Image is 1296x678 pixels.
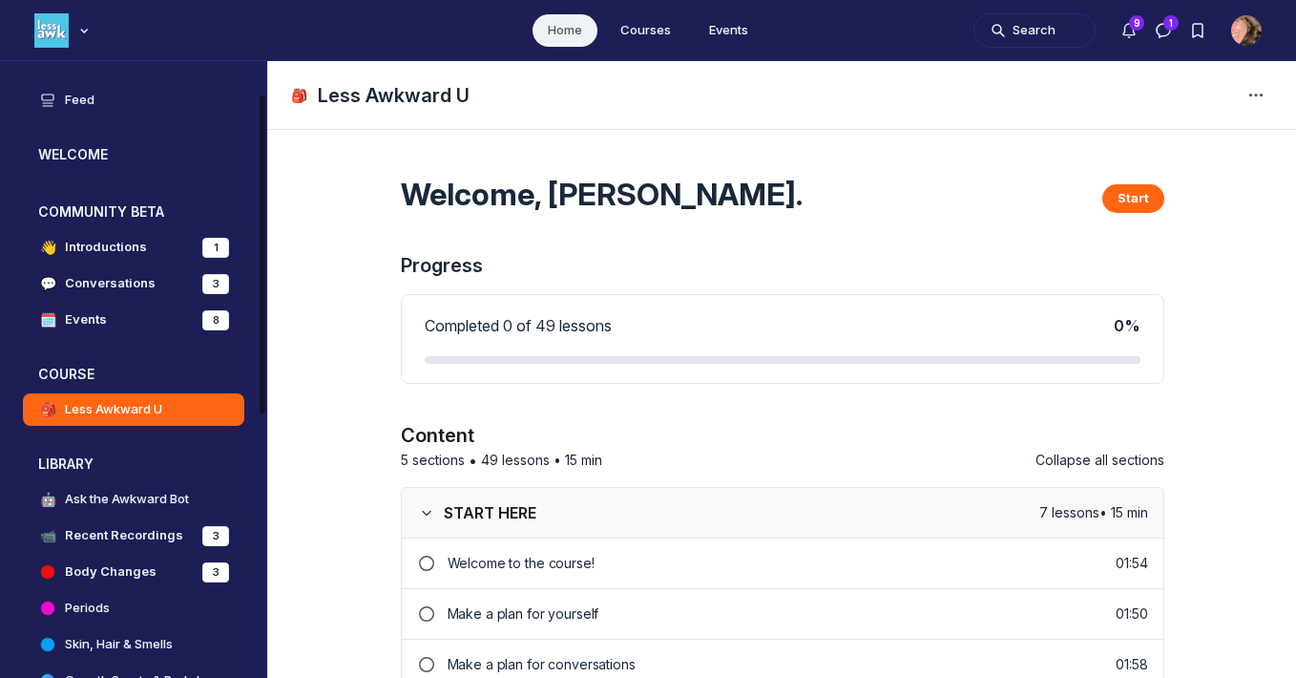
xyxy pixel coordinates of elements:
[401,422,1164,449] h2: Content
[1146,13,1181,48] button: Direct messages
[65,400,162,419] h4: Less Awkward U
[1035,452,1164,468] span: Collapse all sections
[38,490,57,509] span: 🤖
[533,14,597,47] a: Home
[1035,449,1164,472] button: Collapse all sections
[65,635,173,654] h4: Skin, Hair & Smells
[318,82,470,109] h1: Less Awkward U
[38,400,57,419] span: 🎒
[417,606,436,622] svg: Lesson incomplete
[23,359,244,390] button: COURSECollapse space
[1116,604,1147,624] p: 01:50
[1039,503,1148,522] span: 7 lessons • 15 min
[417,556,436,571] svg: Lesson incomplete
[448,604,1117,624] p: Make a plan for yourself
[1231,15,1262,46] button: User menu options
[268,61,1296,130] header: Page Header
[973,13,1096,48] button: Search
[65,310,107,329] h4: Events
[1102,184,1164,213] button: Start
[202,562,229,583] div: 3
[202,238,229,258] div: 1
[1114,316,1140,335] span: 0 %
[23,519,244,552] a: 📹Recent Recordings3
[605,14,686,47] a: Courses
[23,84,244,117] a: Feed
[202,526,229,546] div: 3
[23,449,244,479] button: LIBRARYCollapse space
[23,393,244,426] a: 🎒Less Awkward U
[402,539,1163,588] a: Lesson incompleteWelcome to the course!01:54
[23,592,244,625] a: Periods
[23,267,244,300] a: 💬Conversations3
[23,556,244,588] a: Body Changes3
[401,252,1164,279] h3: Progress
[38,202,164,222] h3: COMMUNITY BETA
[1112,13,1146,48] button: Notifications
[1116,655,1147,674] p: 01:58
[38,145,108,164] h3: WELCOME
[1116,554,1147,573] p: 01:54
[23,628,244,661] a: Skin, Hair & Smells
[65,490,189,509] h4: Ask the Awkward Bot
[402,588,1163,639] a: Lesson incompleteMake a plan for yourself01:50
[38,238,57,257] span: 👋
[38,526,57,545] span: 📹
[565,451,602,470] span: 15 min
[481,451,550,470] span: 49 lessons
[401,176,803,214] h2: Welcome, [PERSON_NAME].
[65,599,110,618] h4: Periods
[554,451,561,470] span: •
[38,455,94,474] h3: LIBRARY
[202,274,229,294] div: 3
[38,365,94,384] h3: COURSE
[402,488,1163,539] button: START HERE7 lessons• 15 min
[65,562,157,582] h4: Body Changes
[23,483,244,516] a: 🤖Ask the Awkward Bot
[1244,84,1267,107] svg: Space settings
[448,655,1117,674] p: Make a plan for conversations
[23,304,244,336] a: 🗓️Events8
[401,451,465,470] span: 5 sections
[38,310,57,329] span: 🗓️
[1181,13,1215,48] button: Bookmarks
[694,14,763,47] a: Events
[23,197,244,227] button: COMMUNITY BETACollapse space
[23,139,244,170] button: WELCOMEExpand space
[34,11,94,50] button: Less Awkward Hub logo
[34,13,69,48] img: Less Awkward Hub logo
[469,449,477,472] span: •
[448,554,1117,573] p: Welcome to the course!
[444,503,536,522] span: START HERE
[65,91,94,110] h4: Feed
[425,316,612,335] span: Completed 0 of 49 lessons
[417,657,436,672] svg: Lesson incomplete
[23,231,244,264] a: 👋Introductions1
[38,274,57,293] span: 💬
[291,86,310,105] span: 🎒
[65,238,147,257] h4: Introductions
[65,274,156,293] h4: Conversations
[202,310,229,330] div: 8
[1239,78,1273,113] button: Space settings
[65,526,183,545] h4: Recent Recordings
